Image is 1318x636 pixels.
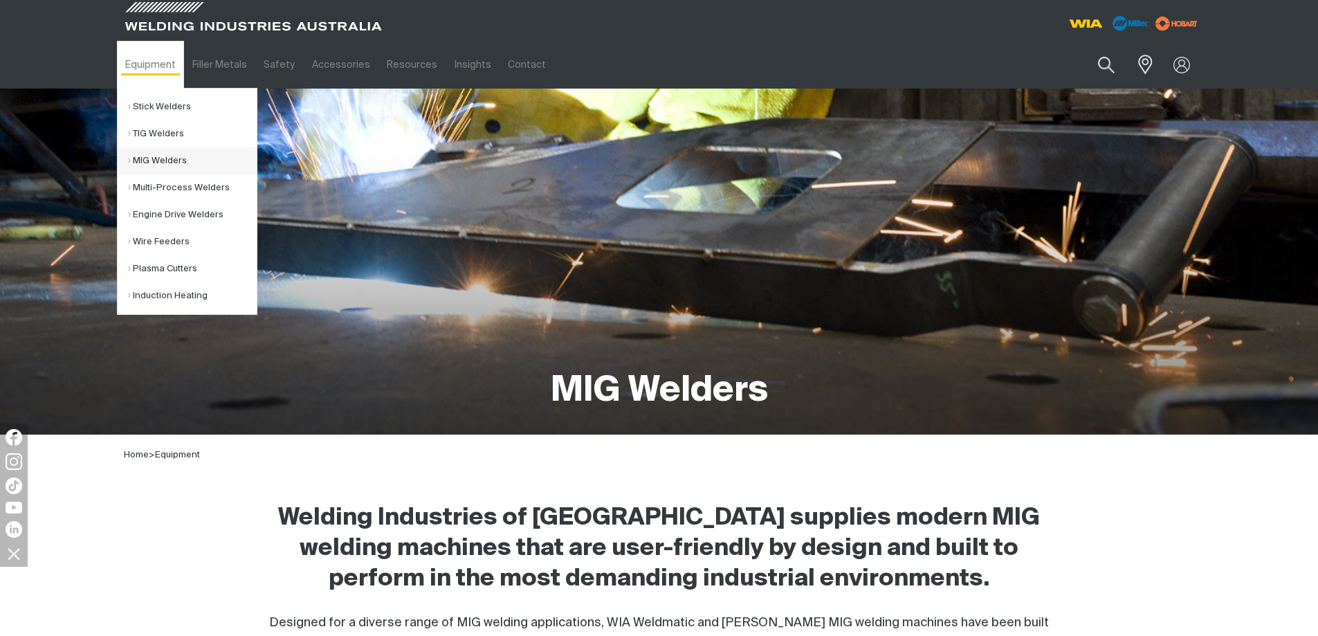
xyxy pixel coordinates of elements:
a: Equipment [117,41,184,89]
img: miller [1151,13,1202,34]
a: Equipment [155,451,200,460]
a: Multi-Process Welders [128,174,257,201]
a: Induction Heating [128,282,257,309]
a: Stick Welders [128,93,257,120]
a: MIG Welders [128,147,257,174]
a: Engine Drive Welders [128,201,257,228]
a: Contact [500,41,554,89]
button: Search products [1083,48,1130,81]
ul: Equipment Submenu [117,88,257,315]
h1: MIG Welders [551,369,768,414]
a: Safety [255,41,303,89]
input: Product name or item number... [1065,48,1129,81]
img: hide socials [2,542,26,565]
a: Accessories [304,41,378,89]
img: YouTube [6,502,22,514]
img: Instagram [6,453,22,470]
span: > [149,451,155,460]
a: Wire Feeders [128,228,257,255]
img: Facebook [6,429,22,446]
a: Resources [378,41,446,89]
a: Insights [446,41,499,89]
h2: Welding Industries of [GEOGRAPHIC_DATA] supplies modern MIG welding machines that are user-friend... [269,503,1050,594]
nav: Main [117,41,931,89]
a: Home [124,451,149,460]
a: Plasma Cutters [128,255,257,282]
img: LinkedIn [6,521,22,538]
a: TIG Welders [128,120,257,147]
img: TikTok [6,478,22,494]
a: Filler Metals [184,41,255,89]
